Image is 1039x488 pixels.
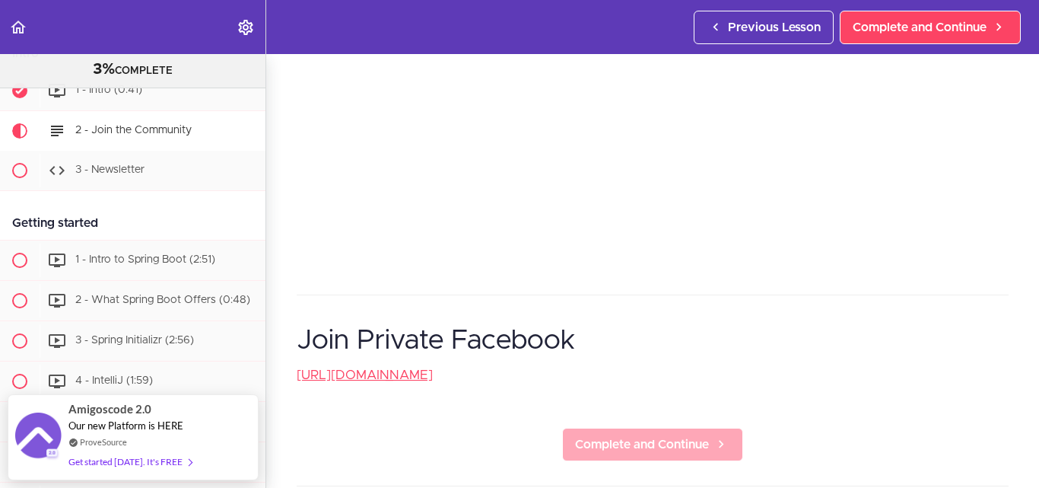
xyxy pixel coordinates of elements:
[75,375,153,386] span: 4 - IntelliJ (1:59)
[68,453,192,470] div: Get started [DATE]. It's FREE
[68,400,151,418] span: Amigoscode 2.0
[297,368,433,381] a: [URL][DOMAIN_NAME]
[694,11,834,44] a: Previous Lesson
[75,125,192,136] span: 2 - Join the Community
[75,335,194,346] span: 3 - Spring Initializr (2:56)
[562,428,743,461] a: Complete and Continue
[75,164,145,175] span: 3 - Newsletter
[75,85,142,95] span: 1 - Intro (0:41)
[853,18,987,37] span: Complete and Continue
[93,62,115,77] span: 3%
[9,18,27,37] svg: Back to course curriculum
[840,11,1021,44] a: Complete and Continue
[75,254,215,265] span: 1 - Intro to Spring Boot (2:51)
[68,419,183,432] span: Our new Platform is HERE
[19,60,246,80] div: COMPLETE
[75,295,250,305] span: 2 - What Spring Boot Offers (0:48)
[80,435,127,448] a: ProveSource
[15,413,61,462] img: provesource social proof notification image
[297,326,1009,356] h1: Join Private Facebook
[237,18,255,37] svg: Settings Menu
[728,18,821,37] span: Previous Lesson
[575,435,709,454] span: Complete and Continue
